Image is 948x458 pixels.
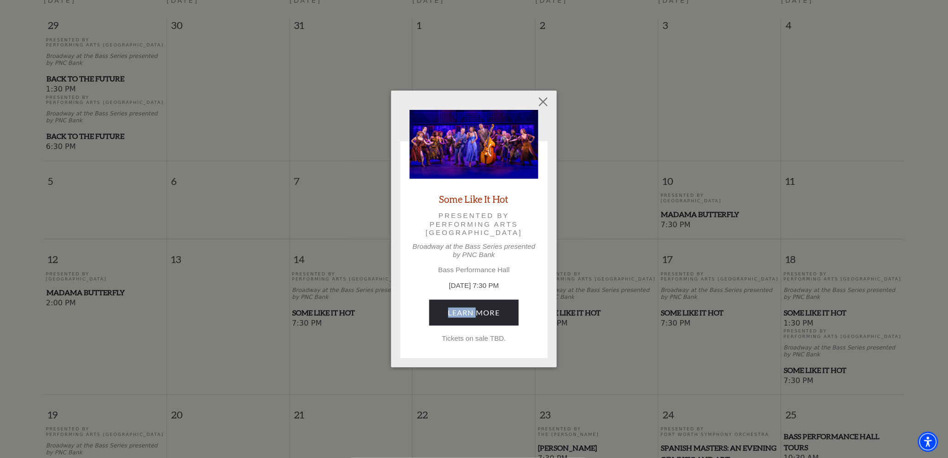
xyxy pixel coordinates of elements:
p: [DATE] 7:30 PM [410,281,538,291]
p: Bass Performance Hall [410,266,538,274]
p: Tickets on sale TBD. [410,334,538,343]
button: Close [535,93,552,110]
img: Some Like It Hot [410,110,538,179]
a: Some Like It Hot [439,193,509,205]
div: Accessibility Menu [918,432,938,452]
p: Broadway at the Bass Series presented by PNC Bank [410,242,538,259]
a: April 14, 7:30 PM Learn More Tickets on sale TBD [429,300,519,326]
p: Presented by Performing Arts [GEOGRAPHIC_DATA] [422,212,526,237]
